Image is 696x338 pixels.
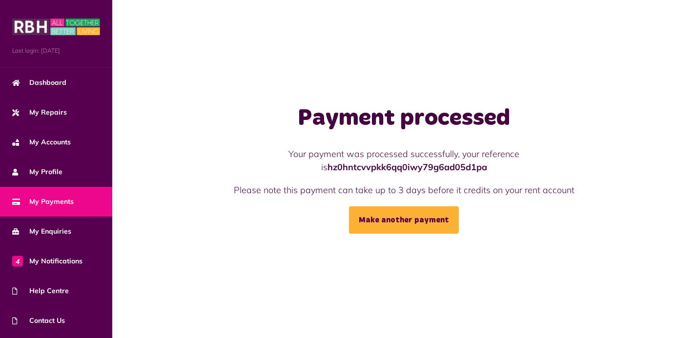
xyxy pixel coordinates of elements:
span: My Profile [12,167,62,177]
span: Last login: [DATE] [12,46,100,55]
span: Contact Us [12,316,65,326]
p: Your payment was processed successfully, your reference is [205,147,603,174]
span: 4 [12,256,23,266]
strong: hz0hntcvvpkk6qq0iwy79g6ad05d1pa [328,161,487,173]
span: My Enquiries [12,226,71,237]
a: Make another payment [349,206,459,234]
span: My Notifications [12,256,82,266]
span: My Payments [12,197,74,207]
span: My Repairs [12,107,67,118]
span: Dashboard [12,78,66,88]
span: My Accounts [12,137,71,147]
h1: Payment processed [205,104,603,133]
p: Please note this payment can take up to 3 days before it credits on your rent account [205,183,603,197]
span: Help Centre [12,286,69,296]
img: MyRBH [12,17,100,37]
